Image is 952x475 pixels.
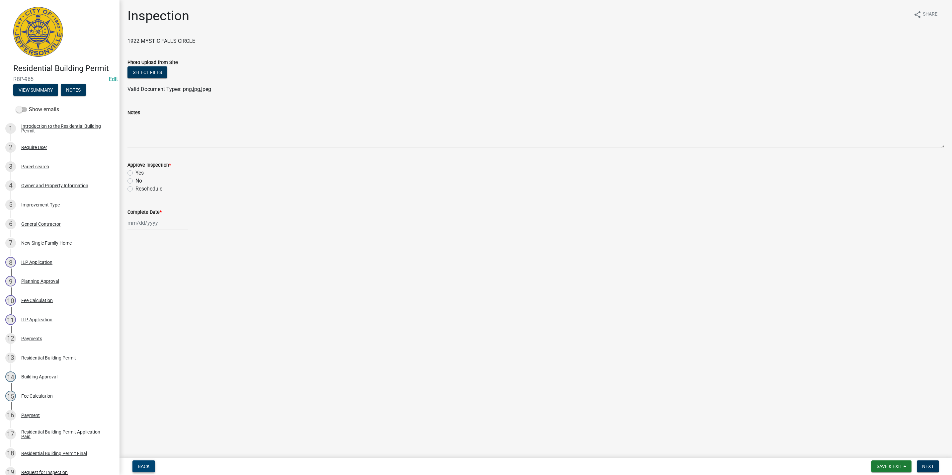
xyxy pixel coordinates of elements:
[21,124,109,133] div: Introduction to the Residential Building Permit
[922,464,934,469] span: Next
[21,356,76,360] div: Residential Building Permit
[913,11,921,19] i: share
[127,111,140,115] label: Notes
[21,430,109,439] div: Residential Building Permit Application - Paid
[13,7,63,57] img: City of Jeffersonville, Indiana
[138,464,150,469] span: Back
[13,88,58,93] wm-modal-confirm: Summary
[61,88,86,93] wm-modal-confirm: Notes
[135,169,144,177] label: Yes
[21,164,49,169] div: Parcel search
[21,470,68,475] div: Request for Inspection
[5,199,16,210] div: 5
[5,142,16,153] div: 2
[16,106,59,114] label: Show emails
[5,257,16,268] div: 8
[5,410,16,421] div: 16
[5,295,16,306] div: 10
[127,163,171,168] label: Approve Inspection
[5,180,16,191] div: 4
[21,222,61,226] div: General Contractor
[127,86,211,92] span: Valid Document Types: png,jpg,jpeg
[5,429,16,439] div: 17
[21,374,57,379] div: Building Approval
[5,238,16,248] div: 7
[5,276,16,286] div: 9
[127,60,178,65] label: Photo Upload from Site
[13,76,106,82] span: RBP-965
[132,460,155,472] button: Back
[21,394,53,398] div: Fee Calculation
[21,451,87,456] div: Residential Building Permit Final
[21,202,60,207] div: Improvement Type
[127,8,189,24] h1: Inspection
[135,185,162,193] label: Reschedule
[5,314,16,325] div: 11
[21,317,52,322] div: ILP Application
[5,353,16,363] div: 13
[877,464,902,469] span: Save & Exit
[5,333,16,344] div: 12
[61,84,86,96] button: Notes
[13,84,58,96] button: View Summary
[5,448,16,459] div: 18
[21,145,47,150] div: Require User
[5,391,16,401] div: 15
[21,413,40,418] div: Payment
[908,8,943,21] button: shareShare
[21,241,72,245] div: New Single Family Home
[923,11,937,19] span: Share
[5,371,16,382] div: 14
[109,76,118,82] wm-modal-confirm: Edit Application Number
[5,123,16,134] div: 1
[135,177,142,185] label: No
[109,76,118,82] a: Edit
[13,64,114,73] h4: Residential Building Permit
[5,219,16,229] div: 6
[871,460,912,472] button: Save & Exit
[917,460,939,472] button: Next
[127,37,944,45] p: 1922 MYSTIC FALLS CIRCLE
[127,216,188,230] input: mm/dd/yyyy
[5,161,16,172] div: 3
[21,336,42,341] div: Payments
[21,183,88,188] div: Owner and Property Information
[127,210,162,215] label: Complete Date
[21,260,52,265] div: ILP Application
[21,279,59,283] div: Planning Approval
[127,66,167,78] button: Select files
[21,298,53,303] div: Fee Calculation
